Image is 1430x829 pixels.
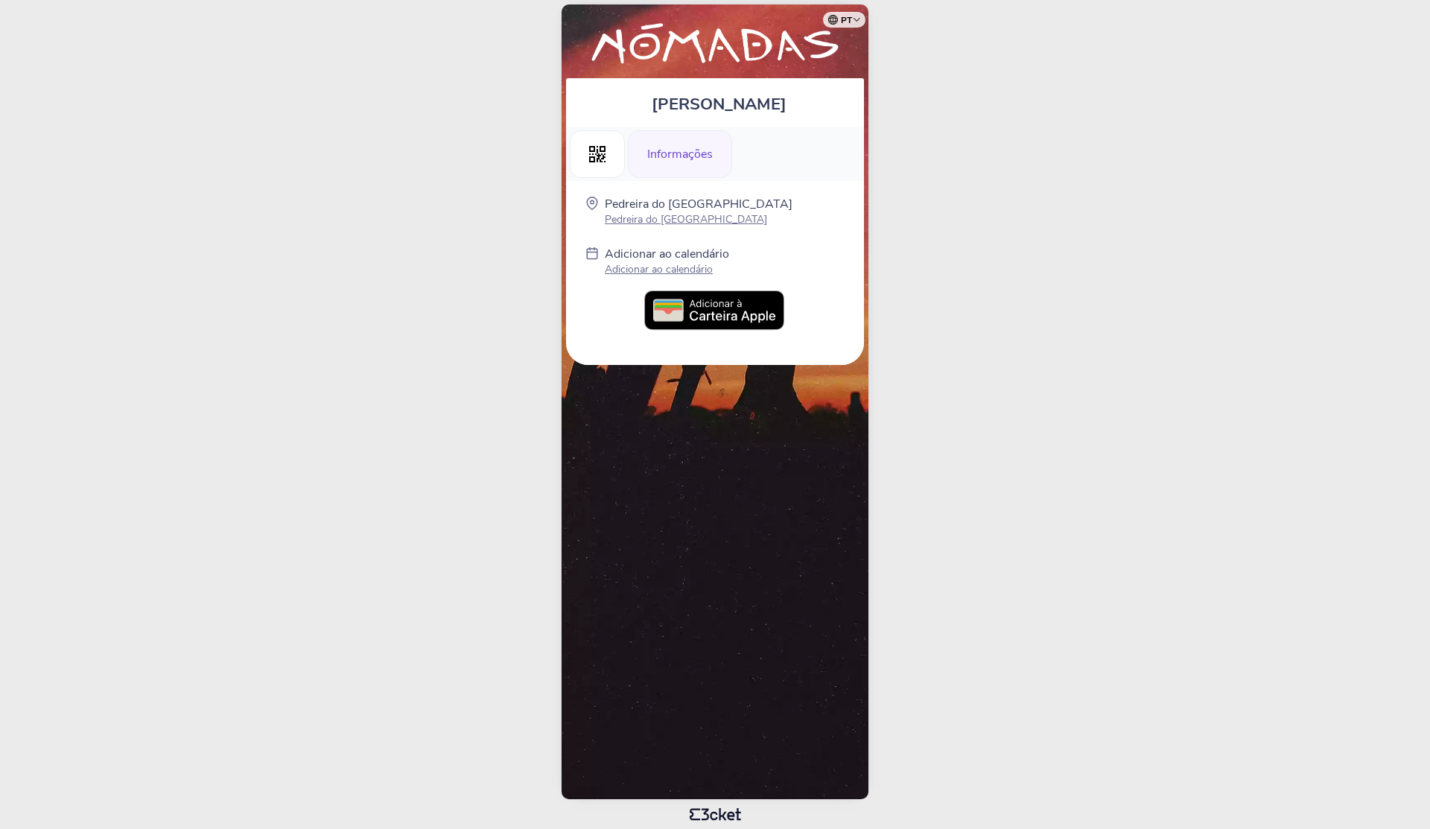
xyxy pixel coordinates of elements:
[605,196,792,212] p: Pedreira do [GEOGRAPHIC_DATA]
[605,196,792,226] a: Pedreira do [GEOGRAPHIC_DATA] Pedreira do [GEOGRAPHIC_DATA]
[605,262,729,276] p: Adicionar ao calendário
[605,212,792,226] p: Pedreira do [GEOGRAPHIC_DATA]
[652,93,786,115] span: [PERSON_NAME]
[573,19,857,71] img: Nómadas Festival (4th Edition)
[644,290,786,332] img: PT_Add_to_Apple_Wallet.09b75ae6.svg
[628,144,732,161] a: Informações
[605,246,729,262] p: Adicionar ao calendário
[605,246,729,279] a: Adicionar ao calendário Adicionar ao calendário
[628,130,732,178] div: Informações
